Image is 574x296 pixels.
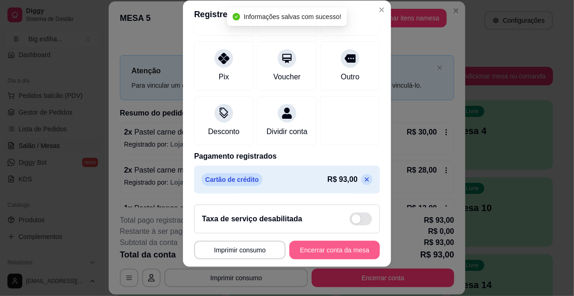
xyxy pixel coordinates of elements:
h2: Taxa de serviço desabilitada [202,213,302,225]
header: Registre o pagamento do pedido [183,0,391,28]
button: Imprimir consumo [194,241,286,259]
button: Close [374,2,389,17]
div: Desconto [208,126,240,137]
span: Informações salvas com sucesso! [244,13,341,20]
div: Outro [341,71,359,83]
div: Pix [219,71,229,83]
button: Encerrar conta da mesa [289,241,380,259]
p: R$ 93,00 [327,174,358,185]
p: Pagamento registrados [194,151,380,162]
span: check-circle [233,13,240,20]
div: Dividir conta [267,126,307,137]
div: Voucher [274,71,301,83]
p: Cartão de crédito [202,173,262,186]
